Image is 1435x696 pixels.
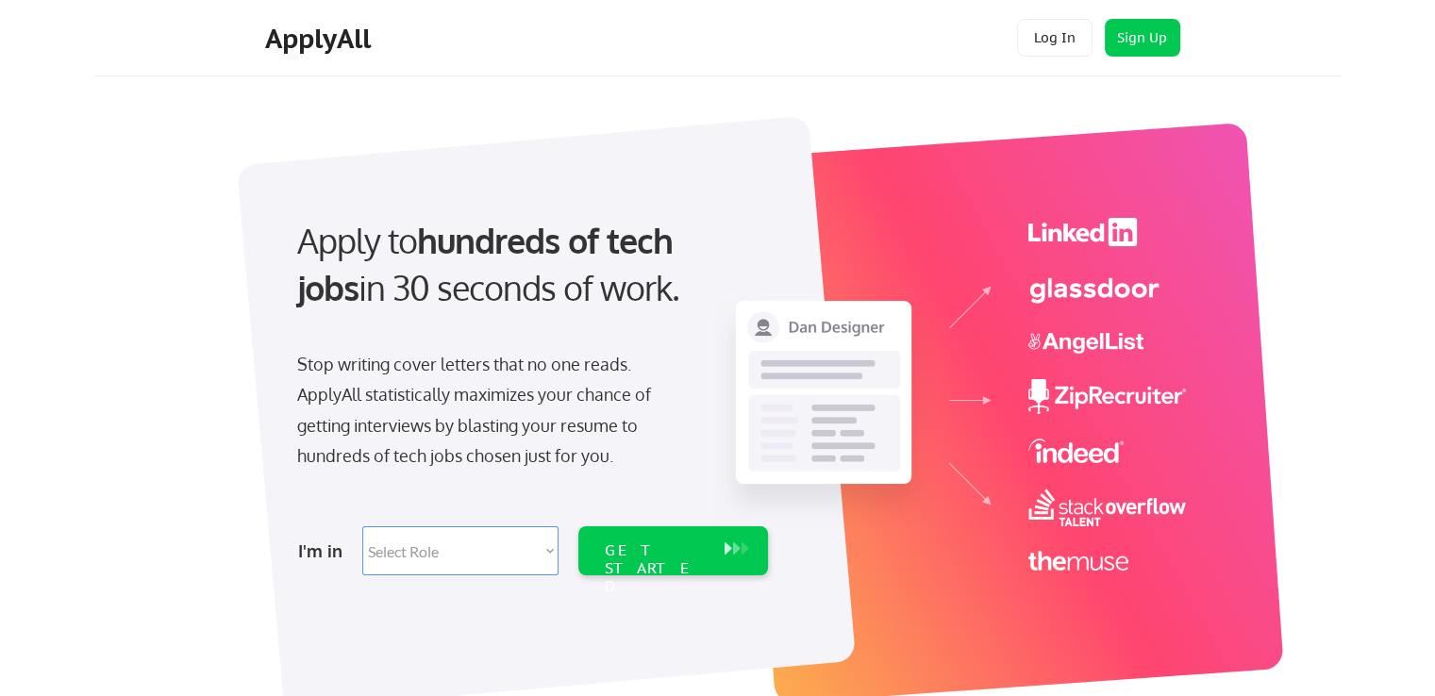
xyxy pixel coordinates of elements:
div: Stop writing cover letters that no one reads. ApplyAll statistically maximizes your chance of get... [297,349,685,472]
button: Sign Up [1105,19,1180,57]
div: ApplyAll [265,23,376,55]
div: GET STARTED [605,541,706,596]
div: Apply to in 30 seconds of work. [297,217,760,312]
button: Log In [1017,19,1093,57]
div: I'm in [298,536,351,566]
strong: hundreds of tech jobs [297,219,681,308]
